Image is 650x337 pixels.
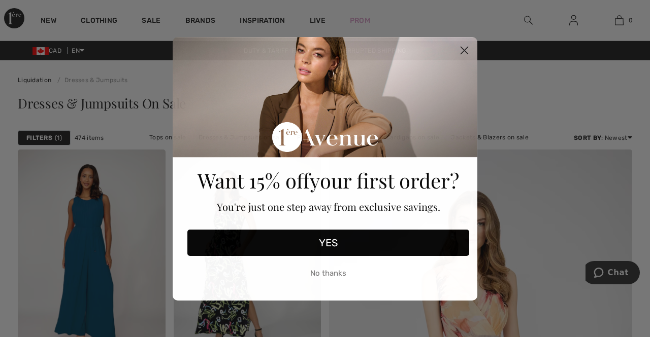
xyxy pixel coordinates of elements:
[187,261,469,286] button: No thanks
[217,200,440,213] span: You're just one step away from exclusive savings.
[22,7,43,16] span: Chat
[456,42,473,59] button: Close dialog
[187,230,469,256] button: YES
[310,167,459,194] span: your first order?
[198,167,310,194] span: Want 15% off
